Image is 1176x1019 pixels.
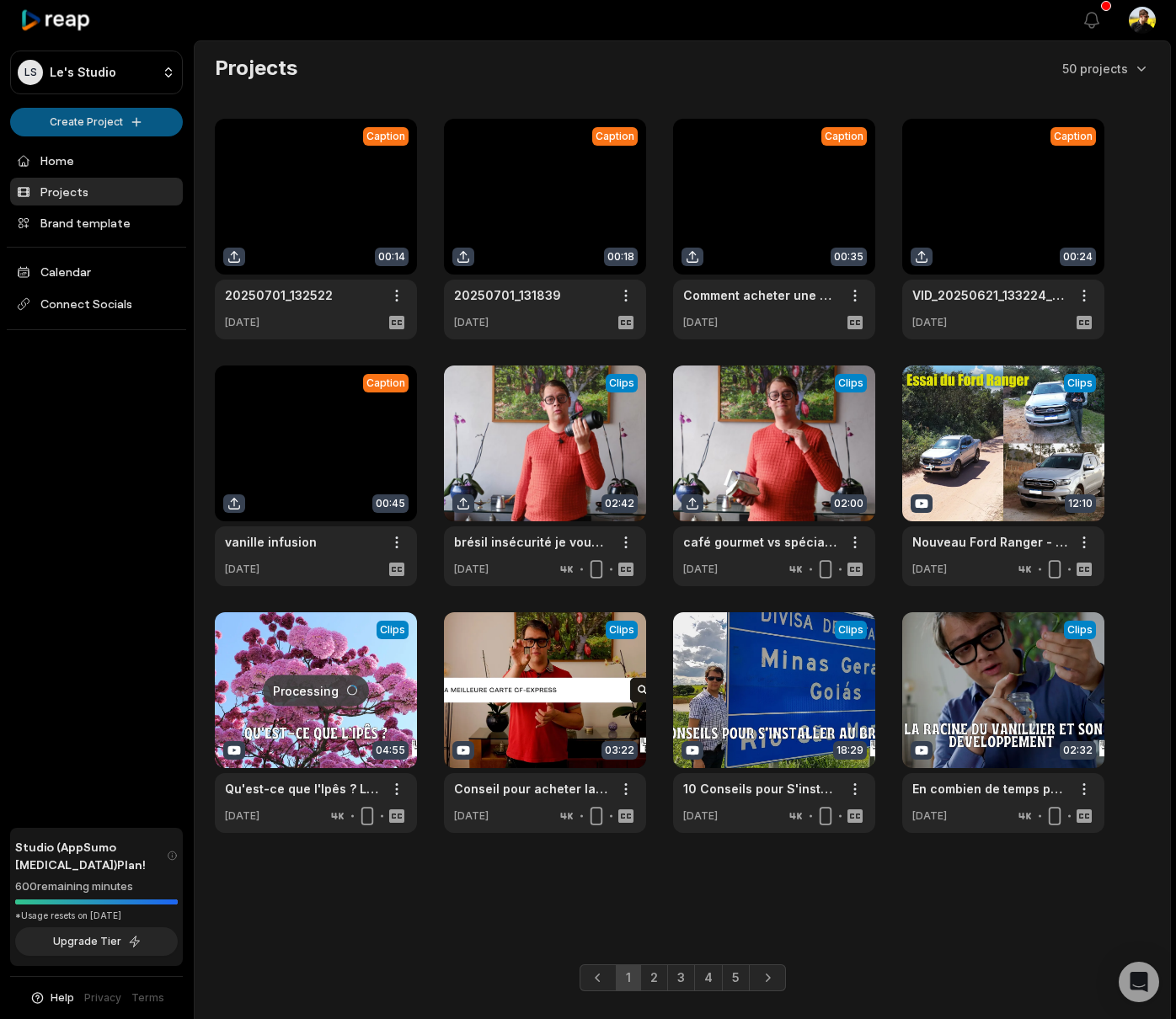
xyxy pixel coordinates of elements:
span: Help [51,990,74,1006]
ul: Pagination [580,964,786,991]
a: Comment acheter une gousse de vanille de qualité [683,286,838,304]
span: Connect Socials [10,289,183,319]
a: Previous page [580,964,617,991]
a: Calendar [10,258,183,285]
a: 10 Conseils pour S'installer au [GEOGRAPHIC_DATA] à [GEOGRAPHIC_DATA] - [GEOGRAPHIC_DATA] - [GEOG... [683,780,838,798]
button: 50 projects [1062,60,1150,77]
a: Nouveau Ford Ranger - Essai - Première Impression - Un pick up beau comme un camion [912,533,1067,551]
div: LS [18,60,43,85]
a: Page 2 [640,964,668,991]
a: Home [10,147,183,174]
p: Le's Studio [50,65,116,80]
a: Next page [749,964,786,991]
a: En combien de temps pousse une racine de vanillier - Tout savoir sur le monde de la vanille ! [912,780,1067,798]
a: Page 5 [722,964,750,991]
a: Projects [10,178,183,205]
a: Page 4 [694,964,723,991]
a: Privacy [84,990,121,1006]
button: Create Project [10,108,183,136]
a: Conseil pour acheter la meilleur cfexpress + toujours avoir deux cartes avec le r5 [454,780,609,798]
button: Upgrade Tier [15,927,178,956]
a: 20250701_131839 [454,286,561,304]
span: Studio (AppSumo [MEDICAL_DATA]) Plan! [15,838,167,873]
div: 600 remaining minutes [15,878,178,895]
a: vanille infusion [225,533,317,551]
h2: Projects [215,55,297,82]
a: Qu'est-ce que l'Ipês ? Le plus bel arbre à fleur du [GEOGRAPHIC_DATA] des fleurs Jaunes, Violette... [225,780,380,798]
a: Terms [131,990,164,1006]
div: *Usage resets on [DATE] [15,910,178,922]
button: Help [29,990,74,1006]
a: Page 1 is your current page [616,964,641,991]
a: brésil insécurité je vous explique tout [454,533,609,551]
a: café gourmet vs spécial [GEOGRAPHIC_DATA] [683,533,838,551]
div: Open Intercom Messenger [1119,962,1159,1002]
a: Page 3 [667,964,695,991]
a: VID_20250621_133224_HDR10PLUS [912,286,1067,304]
a: Brand template [10,209,183,237]
a: 20250701_132522 [225,286,333,304]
